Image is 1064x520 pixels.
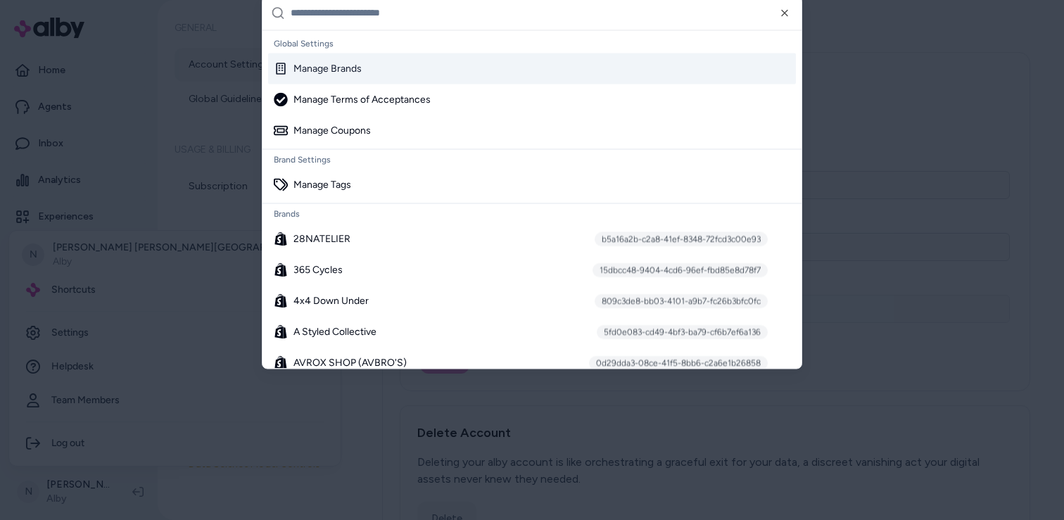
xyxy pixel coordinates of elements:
[274,61,362,75] div: Manage Brands
[293,324,376,338] span: A Styled Collective
[593,262,768,277] div: 15dbcc48-9404-4cd6-96ef-fbd85e8d78f7
[597,324,768,338] div: 5fd0e083-cd49-4bf3-ba79-cf6b7ef6a136
[589,355,768,369] div: 0d29dda3-08ce-41f5-8bb6-c2a6e1b26858
[293,262,343,277] span: 365 Cycles
[274,123,371,137] div: Manage Coupons
[595,293,768,307] div: 809c3de8-bb03-4101-a9b7-fc26b3bfc0fc
[595,232,768,246] div: b5a16a2b-c2a8-41ef-8348-72fcd3c00e93
[268,33,796,53] div: Global Settings
[268,203,796,223] div: Brands
[274,92,431,106] div: Manage Terms of Acceptances
[293,232,350,246] span: 28NATELIER
[293,293,369,307] span: 4x4 Down Under
[274,177,351,191] div: Manage Tags
[268,149,796,169] div: Brand Settings
[293,355,407,369] span: AVROX SHOP (AVBRO'S)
